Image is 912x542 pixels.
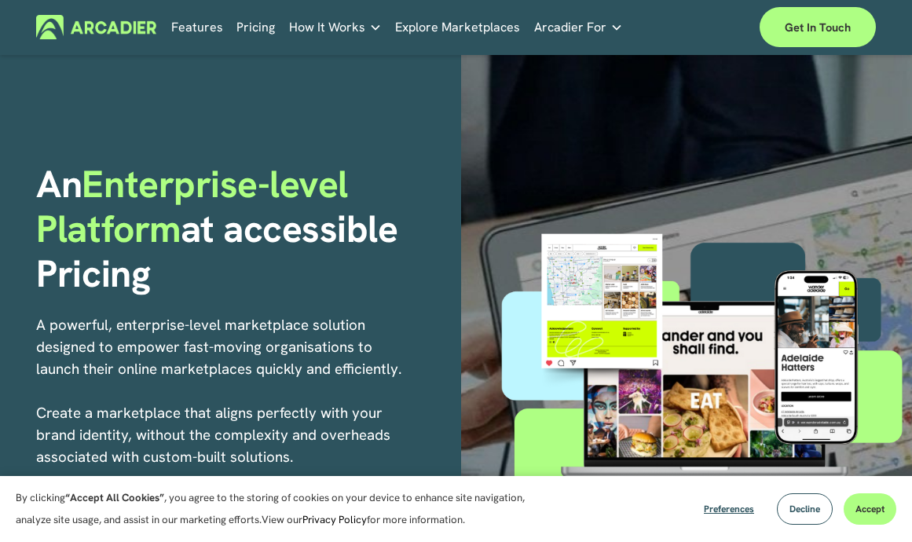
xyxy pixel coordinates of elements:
[36,163,450,296] h1: An at accessible Pricing
[855,503,885,515] span: Accept
[760,7,876,47] a: Get in touch
[534,16,606,38] span: Arcadier For
[704,503,754,515] span: Preferences
[16,487,526,531] p: By clicking , you agree to the storing of cookies on your device to enhance site navigation, anal...
[789,503,820,515] span: Decline
[289,15,382,39] a: folder dropdown
[171,15,223,39] a: Features
[36,314,415,512] p: A powerful, enterprise-level marketplace solution designed to empower fast-moving organisations t...
[534,15,623,39] a: folder dropdown
[777,493,833,525] button: Decline
[36,159,357,254] span: Enterprise-level Platform
[289,16,365,38] span: How It Works
[36,15,156,39] img: Arcadier
[236,15,275,39] a: Pricing
[395,15,520,39] a: Explore Marketplaces
[692,493,766,525] button: Preferences
[302,513,367,526] a: Privacy Policy
[844,493,896,525] button: Accept
[65,491,164,504] strong: “Accept All Cookies”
